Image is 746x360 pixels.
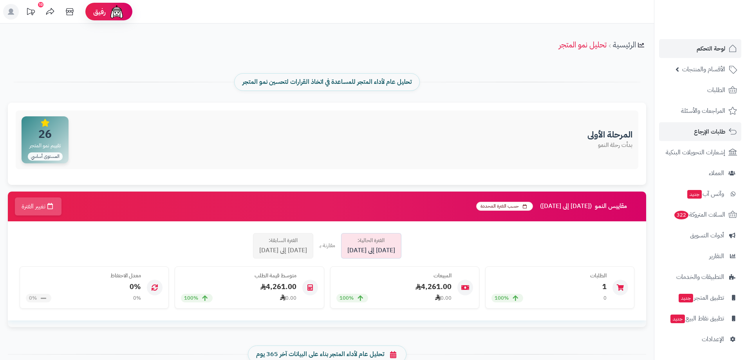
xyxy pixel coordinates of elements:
[15,197,61,215] button: تغيير الفترة
[319,242,335,250] div: مقارنة بـ
[676,271,724,282] span: التطبيقات والخدمات
[358,237,385,244] span: الفترة الحالية:
[707,85,725,96] span: الطلبات
[659,268,741,286] a: التطبيقات والخدمات
[659,122,741,141] a: طلبات الإرجاع
[670,313,724,324] span: تطبيق نقاط البيع
[678,292,724,303] span: تطبيق المتجر
[674,210,689,220] span: 322
[336,282,452,292] div: 4,261.00
[184,295,198,302] span: 100%
[659,143,741,162] a: إشعارات التحويلات البنكية
[347,246,395,255] span: [DATE] إلى [DATE]
[659,101,741,120] a: المراجعات والأسئلة
[26,273,141,279] h4: معدل الاحتفاظ
[659,330,741,349] a: الإعدادات
[181,273,296,279] h4: متوسط قيمة الطلب
[27,141,63,150] span: تقييم نمو المتجر
[340,295,354,302] span: 100%
[559,39,607,51] a: تحليل نمو المتجر
[702,334,724,345] span: الإعدادات
[38,2,43,7] div: 10
[681,105,725,116] span: المراجعات والأسئلة
[29,295,37,302] span: 0%
[659,309,741,328] a: تطبيق نقاط البيعجديد
[659,81,741,99] a: الطلبات
[659,164,741,183] a: العملاء
[674,209,725,220] span: السلات المتروكة
[679,294,693,302] span: جديد
[27,129,63,140] span: 26
[109,4,125,20] img: ai-face.png
[495,295,509,302] span: 100%
[697,43,725,54] span: لوحة التحكم
[659,185,741,203] a: وآتس آبجديد
[709,251,724,262] span: التقارير
[613,39,636,51] a: الرئيسية
[133,295,141,302] div: 0%
[26,282,141,292] div: 0%
[476,202,640,211] h3: مقاييس النمو
[256,350,384,359] span: تحليل عام لأداء المتجر بناء على البيانات آخر 365 يوم
[686,188,724,199] span: وآتس آب
[336,273,452,279] h4: المبيعات
[269,237,298,244] span: الفترة السابقة:
[93,7,106,16] span: رفيق
[690,230,724,241] span: أدوات التسويق
[659,39,741,58] a: لوحة التحكم
[491,273,607,279] h4: الطلبات
[666,147,725,158] span: إشعارات التحويلات البنكية
[540,203,592,210] span: ([DATE] إلى [DATE])
[259,246,307,255] span: [DATE] إلى [DATE]
[280,294,296,302] div: 0.00
[694,126,725,137] span: طلبات الإرجاع
[603,295,607,302] div: 0
[687,190,702,199] span: جديد
[659,288,741,307] a: تطبيق المتجرجديد
[659,226,741,245] a: أدوات التسويق
[21,4,40,22] a: تحديثات المنصة
[693,10,739,27] img: logo-2.png
[709,168,724,179] span: العملاء
[659,205,741,224] a: السلات المتروكة322
[491,282,607,292] div: 1
[659,247,741,266] a: التقارير
[670,315,685,323] span: جديد
[682,64,725,75] span: الأقسام والمنتجات
[28,152,63,161] span: المستوى أساسي
[181,282,296,292] div: 4,261.00
[587,130,632,139] h3: المرحلة الأولى
[587,141,632,149] p: بدأت رحلة النمو
[242,78,412,87] span: تحليل عام لأداء المتجر للمساعدة في اتخاذ القرارات لتحسين نمو المتجر
[435,294,452,302] div: 0.00
[476,202,533,211] span: حسب الفترة المحددة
